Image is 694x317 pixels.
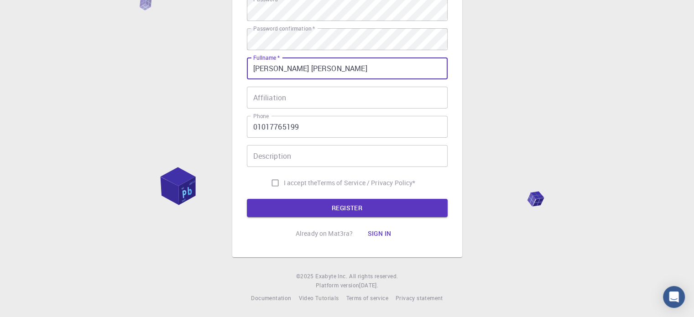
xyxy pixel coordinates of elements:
p: Terms of Service / Privacy Policy * [317,178,415,187]
span: [DATE] . [359,281,378,289]
button: REGISTER [247,199,448,217]
button: Sign in [360,224,398,243]
span: Exabyte Inc. [315,272,347,280]
label: Fullname [253,54,280,62]
a: Terms of service [346,294,388,303]
a: Terms of Service / Privacy Policy* [317,178,415,187]
span: All rights reserved. [349,272,398,281]
label: Phone [253,112,269,120]
span: Privacy statement [396,294,443,301]
div: Open Intercom Messenger [663,286,685,308]
span: Documentation [251,294,291,301]
p: Already on Mat3ra? [296,229,353,238]
a: Exabyte Inc. [315,272,347,281]
span: Terms of service [346,294,388,301]
a: Privacy statement [396,294,443,303]
span: Platform version [316,281,359,290]
a: [DATE]. [359,281,378,290]
a: Video Tutorials [298,294,339,303]
span: I accept the [284,178,318,187]
span: © 2025 [296,272,315,281]
span: Video Tutorials [298,294,339,301]
label: Password confirmation [253,25,315,32]
a: Documentation [251,294,291,303]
